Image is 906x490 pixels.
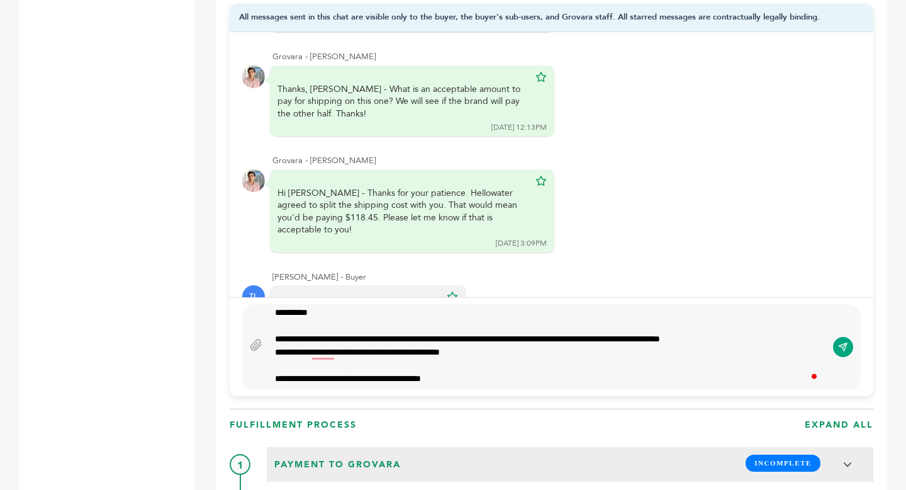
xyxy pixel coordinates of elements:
[496,238,547,249] div: [DATE] 3:09PM
[272,155,861,166] div: Grovara - [PERSON_NAME]
[242,285,265,308] div: TL
[230,419,357,431] h3: FULFILLMENT PROCESS
[230,4,873,32] div: All messages sent in this chat are visible only to the buyer, the buyer's sub-users, and Grovara ...
[272,51,861,62] div: Grovara - [PERSON_NAME]
[269,309,827,385] div: To enrich screen reader interactions, please activate Accessibility in Grammarly extension settings
[491,122,547,133] div: [DATE] 12:13PM
[272,271,861,283] div: [PERSON_NAME] - Buyer
[277,83,529,120] div: Thanks, [PERSON_NAME] - What is an acceptable amount to pay for shipping on this one? We will see...
[805,419,873,431] h3: EXPAND ALL
[271,455,405,475] span: Payment to Grovara
[277,187,529,236] div: Hi [PERSON_NAME] - Thanks for your patience. Hellowater agreed to split the shipping cost with yo...
[746,455,820,472] span: INCOMPLETE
